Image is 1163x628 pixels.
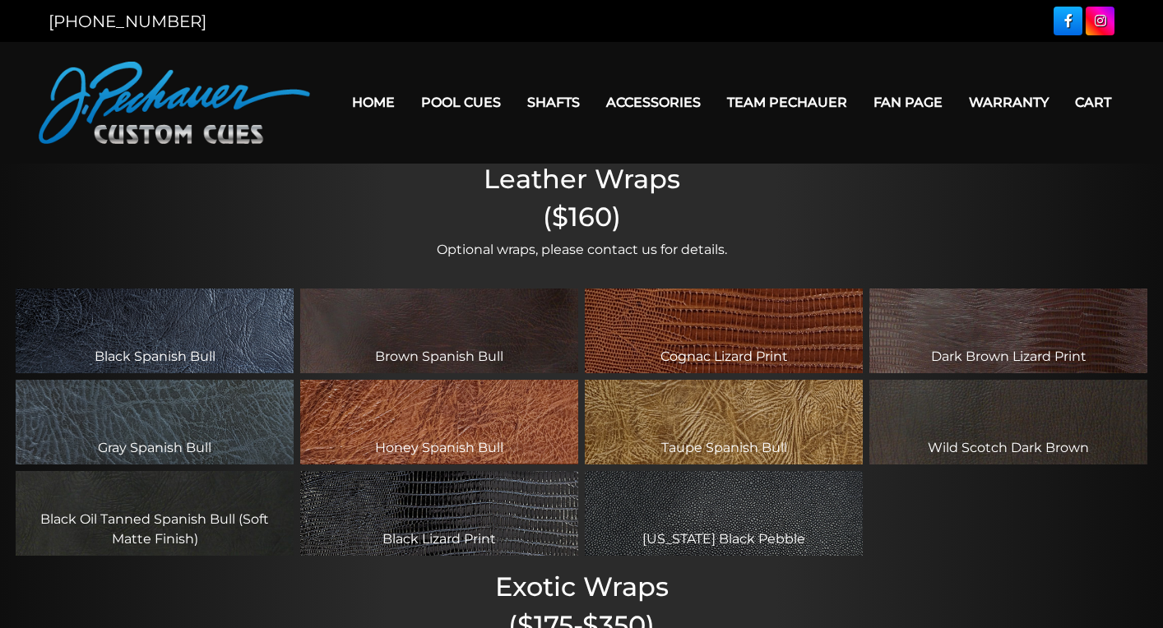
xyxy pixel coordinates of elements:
[300,471,578,556] div: Black Lizard Print
[869,380,1147,464] div: Wild Scotch Dark Brown
[408,81,514,123] a: Pool Cues
[714,81,860,123] a: Team Pechauer
[1062,81,1124,123] a: Cart
[16,289,294,373] div: Black Spanish Bull
[869,289,1147,373] div: Dark Brown Lizard Print
[49,12,206,31] a: [PHONE_NUMBER]
[339,81,408,123] a: Home
[300,380,578,464] div: Honey Spanish Bull
[593,81,714,123] a: Accessories
[585,471,863,556] div: [US_STATE] Black Pebble
[16,471,294,556] div: Black Oil Tanned Spanish Bull (Soft Matte Finish)
[514,81,593,123] a: Shafts
[860,81,956,123] a: Fan Page
[585,289,863,373] div: Cognac Lizard Print
[300,289,578,373] div: Brown Spanish Bull
[956,81,1062,123] a: Warranty
[585,380,863,464] div: Taupe Spanish Bull
[39,62,310,144] img: Pechauer Custom Cues
[16,380,294,464] div: Gray Spanish Bull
